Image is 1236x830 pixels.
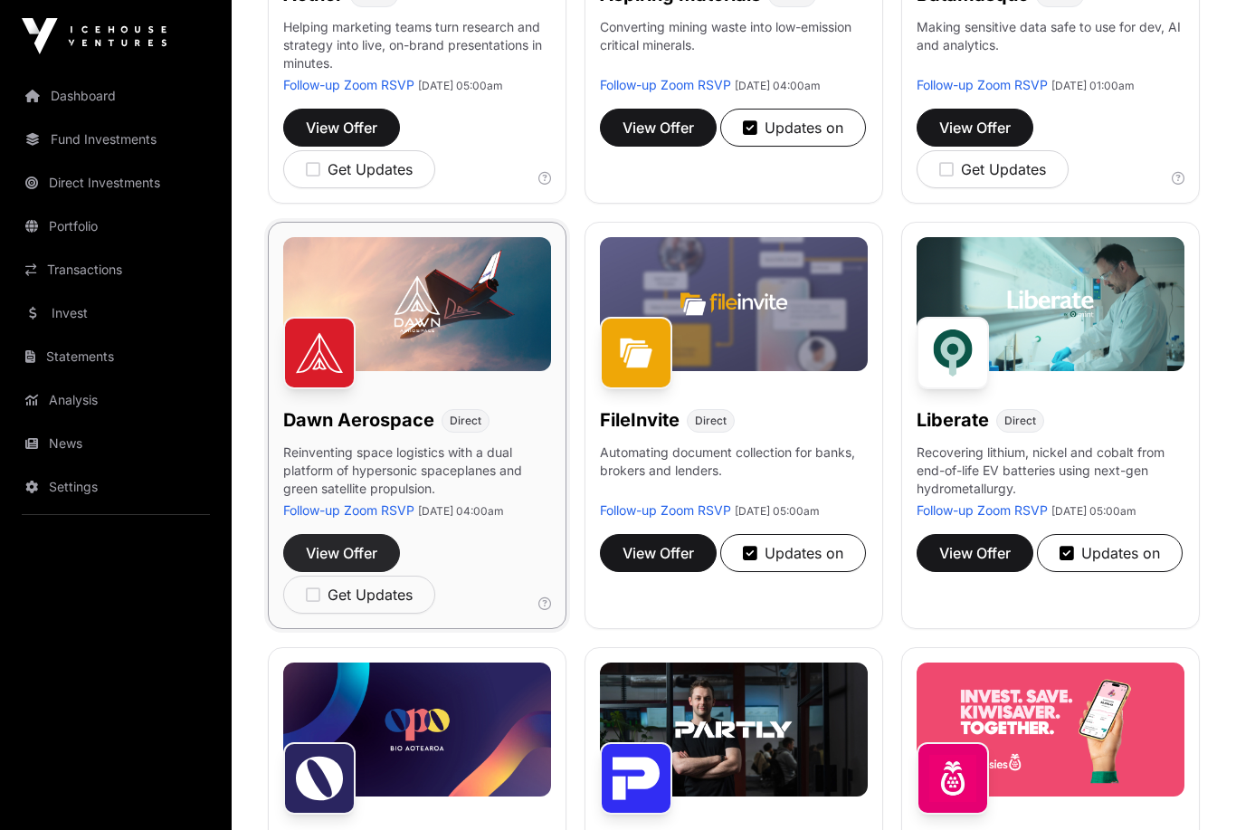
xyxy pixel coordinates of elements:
div: Updates on [743,542,843,564]
h1: Liberate [917,407,989,433]
span: [DATE] 05:00am [735,504,820,518]
img: FileInvite [600,317,672,389]
img: File-Invite-Banner.jpg [600,237,868,371]
img: Liberate-Banner.jpg [917,237,1184,371]
a: Follow-up Zoom RSVP [600,502,731,518]
h1: Dawn Aerospace [283,407,434,433]
button: View Offer [600,534,717,572]
a: Follow-up Zoom RSVP [917,77,1048,92]
button: Updates on [720,534,866,572]
p: Reinventing space logistics with a dual platform of hypersonic spaceplanes and green satellite pr... [283,444,551,501]
span: Direct [1004,414,1036,428]
span: Direct [450,414,481,428]
p: Helping marketing teams turn research and strategy into live, on-brand presentations in minutes. [283,18,551,76]
a: Settings [14,467,217,507]
h1: FileInvite [600,407,680,433]
span: View Offer [623,117,694,138]
img: Partly [600,742,672,815]
a: News [14,424,217,463]
img: Sharesies [917,742,989,815]
div: Get Updates [939,158,1046,180]
a: Dashboard [14,76,217,116]
div: Updates on [1060,542,1160,564]
p: Converting mining waste into low-emission critical minerals. [600,18,868,76]
span: [DATE] 04:00am [418,504,504,518]
img: Opo Bio [283,742,356,815]
span: View Offer [939,542,1011,564]
iframe: Chat Widget [1146,743,1236,830]
a: Follow-up Zoom RSVP [283,77,414,92]
div: Get Updates [306,158,413,180]
a: Analysis [14,380,217,420]
span: [DATE] 04:00am [735,79,821,92]
span: View Offer [306,542,377,564]
a: Follow-up Zoom RSVP [917,502,1048,518]
a: Statements [14,337,217,377]
p: Automating document collection for banks, brokers and lenders. [600,444,868,501]
img: Dawn Aerospace [283,317,356,389]
button: View Offer [283,109,400,147]
span: Direct [695,414,727,428]
p: Recovering lithium, nickel and cobalt from end-of-life EV batteries using next-gen hydrometallurgy. [917,444,1184,501]
img: Opo-Bio-Banner.jpg [283,663,551,797]
p: Making sensitive data safe to use for dev, AI and analytics. [917,18,1184,76]
button: View Offer [917,534,1033,572]
img: Sharesies-Banner.jpg [917,663,1184,797]
span: View Offer [306,117,377,138]
a: Fund Investments [14,119,217,159]
button: Updates on [720,109,866,147]
button: View Offer [283,534,400,572]
img: Icehouse Ventures Logo [22,18,166,54]
img: Dawn-Banner.jpg [283,237,551,371]
span: [DATE] 01:00am [1051,79,1135,92]
span: [DATE] 05:00am [418,79,503,92]
span: View Offer [623,542,694,564]
span: [DATE] 05:00am [1051,504,1136,518]
a: Direct Investments [14,163,217,203]
button: View Offer [917,109,1033,147]
button: Get Updates [917,150,1069,188]
div: Get Updates [306,584,413,606]
span: View Offer [939,117,1011,138]
a: Follow-up Zoom RSVP [283,502,414,518]
a: Transactions [14,250,217,290]
a: Portfolio [14,206,217,246]
button: Get Updates [283,576,435,614]
img: Liberate [917,317,989,389]
a: Invest [14,293,217,333]
button: View Offer [600,109,717,147]
a: Follow-up Zoom RSVP [600,77,731,92]
button: Get Updates [283,150,435,188]
div: Updates on [743,117,843,138]
button: Updates on [1037,534,1183,572]
img: Partly-Banner.jpg [600,663,868,797]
